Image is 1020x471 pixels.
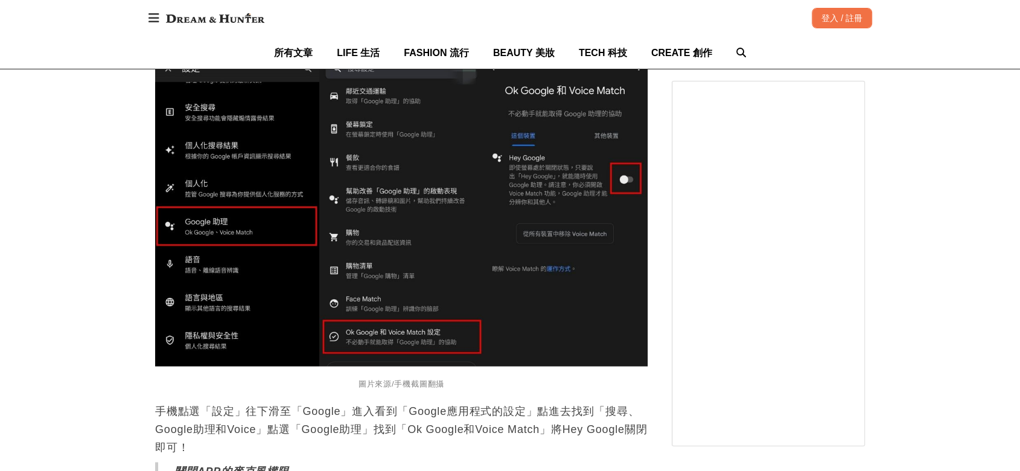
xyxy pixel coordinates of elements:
[651,48,712,58] span: CREATE 創作
[579,37,627,69] a: TECH 科技
[274,37,313,69] a: 所有文章
[274,48,313,58] span: 所有文章
[337,48,380,58] span: LIFE 生活
[155,402,648,456] p: 手機點選「設定」往下滑至「Google」進入看到「Google應用程式的設定」點進去找到「搜尋、Google助理和Voice」點選「Google助理」找到「Ok Google和Voice Mat...
[155,58,648,366] img: 手機防偷聽！教你保護隱私不被竊聽【iPhone、Android教學】只要簡單幾步驟關閉設定立馬搞定～
[651,37,712,69] a: CREATE 創作
[160,7,270,29] img: Dream & Hunter
[579,48,627,58] span: TECH 科技
[337,37,380,69] a: LIFE 生活
[359,379,444,388] span: 圖片來源/手機截圖翻攝
[812,8,872,28] div: 登入 / 註冊
[404,48,469,58] span: FASHION 流行
[493,48,555,58] span: BEAUTY 美妝
[493,37,555,69] a: BEAUTY 美妝
[404,37,469,69] a: FASHION 流行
